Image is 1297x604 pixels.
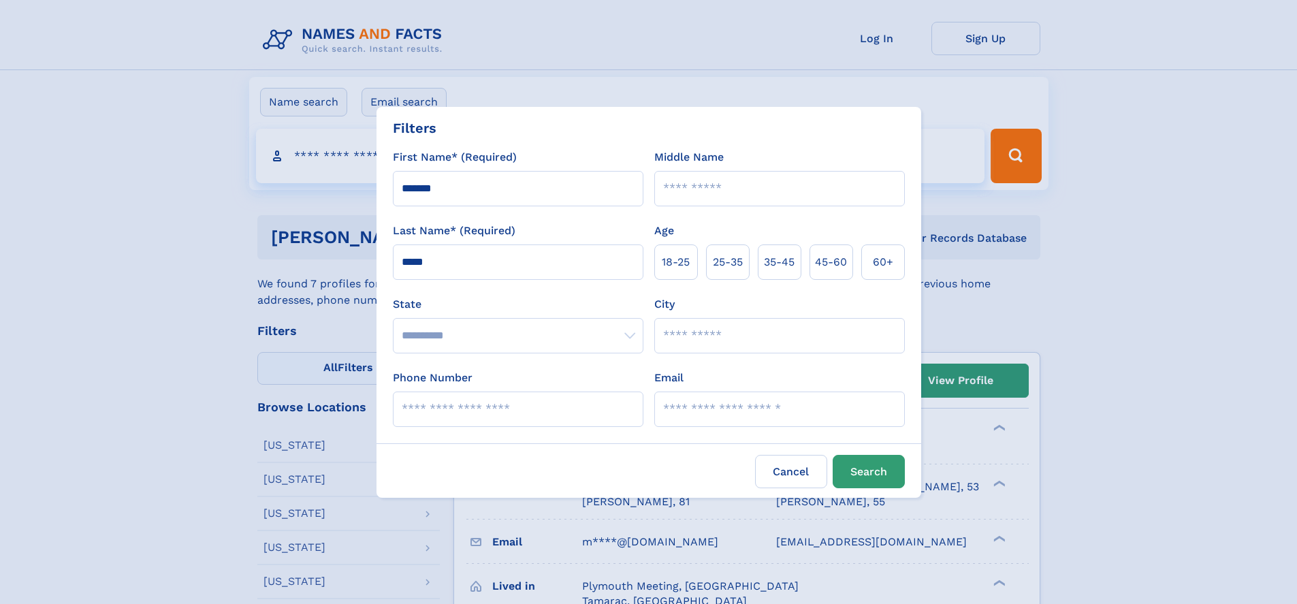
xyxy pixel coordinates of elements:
[764,254,795,270] span: 35‑45
[662,254,690,270] span: 18‑25
[713,254,743,270] span: 25‑35
[815,254,847,270] span: 45‑60
[654,296,675,313] label: City
[393,118,436,138] div: Filters
[833,455,905,488] button: Search
[393,149,517,165] label: First Name* (Required)
[873,254,893,270] span: 60+
[654,223,674,239] label: Age
[755,455,827,488] label: Cancel
[654,149,724,165] label: Middle Name
[393,296,643,313] label: State
[393,370,473,386] label: Phone Number
[393,223,515,239] label: Last Name* (Required)
[654,370,684,386] label: Email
